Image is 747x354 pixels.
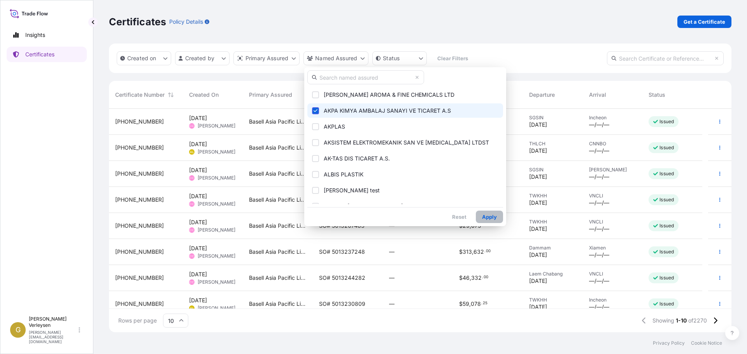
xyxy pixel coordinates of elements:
input: Search named assured [307,70,424,84]
button: [PERSON_NAME] AROMA & FINE CHEMICALS LTD [307,87,503,102]
span: ALBIS PLASTIK [324,171,363,178]
button: Reset [446,211,473,223]
button: AKPLAS [307,119,503,134]
button: AKPA KIMYA AMBALAJ SANAYI VE TICARET A.S [307,103,503,118]
div: cargoOwner Filter options [304,67,506,226]
span: AKSISTEM ELEKTROMEKANIK SAN VE [MEDICAL_DATA] LTDST [324,139,489,146]
button: [PERSON_NAME] test [307,183,503,197]
button: ALBIS PLASTIK [307,167,503,181]
p: Reset [452,213,466,221]
button: AK-TAS DIS TICARET A.S. [307,151,503,166]
span: AK-TAS DIS TICARET A.S. [324,155,390,162]
button: AKSISTEM ELEKTROMEKANIK SAN VE [MEDICAL_DATA] LTDST [307,135,503,150]
span: ALLMED [GEOGRAPHIC_DATA] [324,202,403,210]
div: Select Option [307,87,503,204]
p: Apply [482,213,497,221]
span: [PERSON_NAME] AROMA & FINE CHEMICALS LTD [324,91,454,99]
span: AKPLAS [324,123,345,131]
button: Apply [476,211,503,223]
span: [PERSON_NAME] test [324,187,380,194]
span: AKPA KIMYA AMBALAJ SANAYI VE TICARET A.S [324,107,451,115]
button: ALLMED [GEOGRAPHIC_DATA] [307,199,503,213]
